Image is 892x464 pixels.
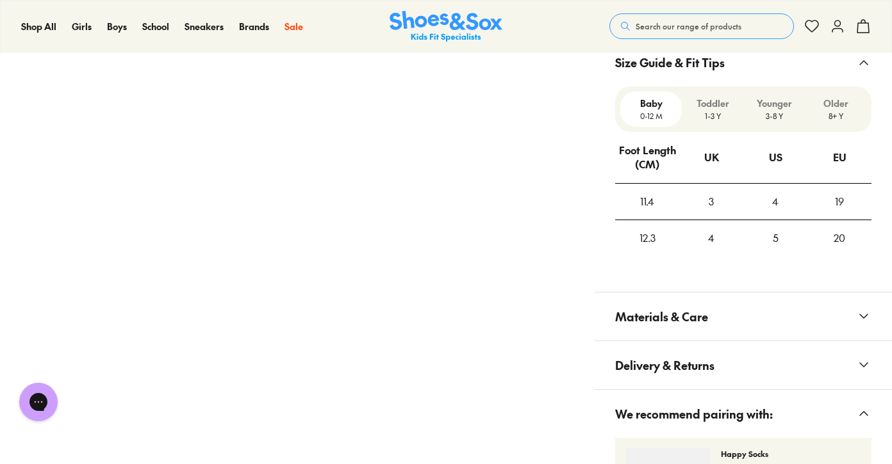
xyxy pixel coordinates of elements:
p: 1-3 Y [687,110,738,122]
button: Search our range of products [609,13,794,39]
div: 12.3 [616,221,679,255]
div: EU [833,140,847,175]
p: 3-8 Y [748,110,800,122]
div: Foot Length (CM) [616,133,678,182]
span: Delivery & Returns [615,346,714,384]
iframe: Gorgias live chat messenger [13,378,64,426]
a: Shop All [21,20,56,33]
p: 8+ Y [810,110,861,122]
div: 3 [680,184,743,219]
p: Baby [625,97,677,110]
div: 19 [808,184,871,219]
div: 20 [808,221,871,255]
span: Size Guide & Fit Tips [615,44,725,81]
a: Boys [107,20,127,33]
p: Younger [748,97,800,110]
p: Happy Socks [721,448,861,460]
button: Size Guide & Fit Tips [595,38,892,86]
a: Sale [285,20,303,33]
button: Delivery & Returns [595,341,892,389]
p: Older [810,97,861,110]
span: Search our range of products [636,20,741,32]
a: Sneakers [185,20,224,33]
button: We recommend pairing with: [595,390,892,438]
div: 4 [744,184,807,219]
p: 0-12 M [625,110,677,122]
div: UK [704,140,719,175]
div: 5 [744,221,807,255]
span: Materials & Care [615,298,708,335]
div: 11.4 [616,184,679,219]
a: Shoes & Sox [390,11,502,42]
button: Materials & Care [595,292,892,340]
div: 4 [680,221,743,255]
div: US [769,140,782,175]
a: Girls [72,20,92,33]
img: SNS_Logo_Responsive.svg [390,11,502,42]
a: Brands [239,20,269,33]
a: School [142,20,169,33]
p: Toddler [687,97,738,110]
span: We recommend pairing with: [615,395,773,433]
